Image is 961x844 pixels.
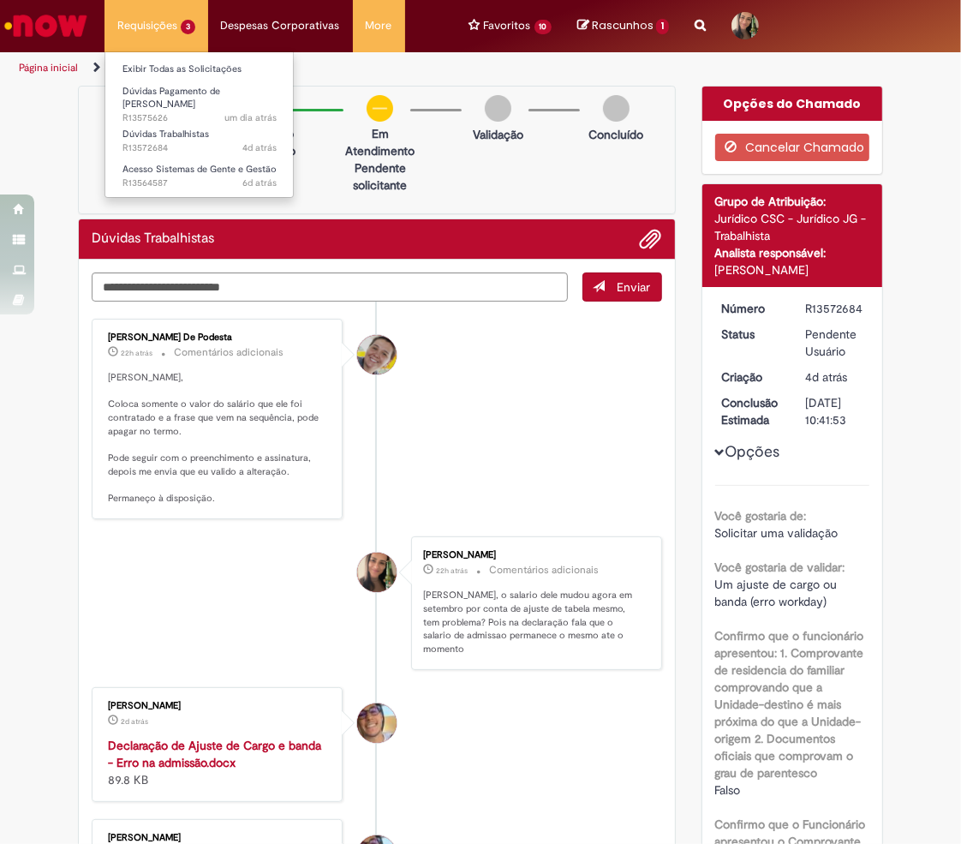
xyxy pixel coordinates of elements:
[105,60,294,79] a: Exibir Todas as Solicitações
[715,628,864,781] b: Confirmo que o funcionário apresentou: 1. Comprovante de residencia do familiar comprovando que a...
[108,371,329,506] p: [PERSON_NAME], Coloca somente o valor do salário que ele foi contratado e a frase que vem na sequ...
[221,17,340,34] span: Despesas Corporativas
[121,348,152,358] time: 29/09/2025 13:53:26
[108,833,329,843] div: [PERSON_NAME]
[709,300,793,317] dt: Número
[805,368,863,386] div: 27/09/2025 09:18:02
[805,300,863,317] div: R13572684
[367,95,393,122] img: circle-minus.png
[357,703,397,743] div: Pedro Henrique De Oliveira Alves
[121,348,152,358] span: 22h atrás
[715,508,807,524] b: Você gostaria de:
[92,272,568,302] textarea: Digite sua mensagem aqui...
[92,231,214,247] h2: Dúvidas Trabalhistas Histórico de tíquete
[715,193,870,210] div: Grupo de Atribuição:
[2,9,90,43] img: ServiceNow
[534,20,552,34] span: 10
[423,589,644,656] p: [PERSON_NAME], o salario dele mudou agora em setembro por conta de ajuste de tabela mesmo, tem pr...
[242,141,277,154] time: 27/09/2025 08:18:04
[242,177,277,189] time: 24/09/2025 16:52:47
[345,125,415,159] p: Em Atendimento
[489,563,599,578] small: Comentários adicionais
[345,159,415,194] p: Pendente solicitante
[484,17,531,34] span: Favoritos
[122,177,277,190] span: R13564587
[577,17,669,33] a: No momento, sua lista de rascunhos tem 1 Itens
[224,111,277,124] span: um dia atrás
[715,261,870,278] div: [PERSON_NAME]
[108,332,329,343] div: [PERSON_NAME] De Podesta
[121,716,148,727] time: 28/09/2025 17:20:53
[108,737,329,788] div: 89.8 KB
[357,335,397,374] div: Raissa Alves De Podesta
[122,111,277,125] span: R13575626
[242,177,277,189] span: 6d atrás
[181,20,195,34] span: 3
[105,125,294,157] a: Aberto R13572684 : Dúvidas Trabalhistas
[105,160,294,192] a: Aberto R13564587 : Acesso Sistemas de Gente e Gestão
[640,228,662,250] button: Adicionar anexos
[805,326,863,360] div: Pendente Usuário
[805,394,863,428] div: [DATE] 10:41:53
[357,553,397,592] div: Jessica de Campos de Souza
[242,141,277,154] span: 4d atrás
[715,782,741,798] span: Falso
[224,111,277,124] time: 29/09/2025 09:15:40
[709,394,793,428] dt: Conclusão Estimada
[473,126,523,143] p: Validação
[702,87,883,121] div: Opções do Chamado
[582,272,662,302] button: Enviar
[715,525,839,541] span: Solicitar uma validação
[715,244,870,261] div: Analista responsável:
[122,85,220,111] span: Dúvidas Pagamento de [PERSON_NAME]
[436,566,468,576] span: 22h atrás
[108,738,321,770] a: Declaração de Ajuste de Cargo e banda - Erro na admissão.docx
[121,716,148,727] span: 2d atrás
[122,141,277,155] span: R13572684
[715,134,870,161] button: Cancelar Chamado
[122,128,209,141] span: Dúvidas Trabalhistas
[592,17,654,33] span: Rascunhos
[485,95,511,122] img: img-circle-grey.png
[117,17,177,34] span: Requisições
[805,369,847,385] span: 4d atrás
[715,560,845,575] b: Você gostaria de validar:
[423,550,644,560] div: [PERSON_NAME]
[715,577,841,609] span: Um ajuste de cargo ou banda (erro workday)
[108,701,329,711] div: [PERSON_NAME]
[122,163,277,176] span: Acesso Sistemas de Gente e Gestão
[805,369,847,385] time: 27/09/2025 08:18:02
[603,95,630,122] img: img-circle-grey.png
[715,210,870,244] div: Jurídico CSC - Jurídico JG - Trabalhista
[105,82,294,119] a: Aberto R13575626 : Dúvidas Pagamento de Salário
[589,126,644,143] p: Concluído
[104,51,294,198] ul: Requisições
[709,368,793,386] dt: Criação
[13,52,547,84] ul: Trilhas de página
[709,326,793,343] dt: Status
[656,19,669,34] span: 1
[618,279,651,295] span: Enviar
[174,345,284,360] small: Comentários adicionais
[19,61,78,75] a: Página inicial
[436,566,468,576] time: 29/09/2025 13:41:53
[366,17,392,34] span: More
